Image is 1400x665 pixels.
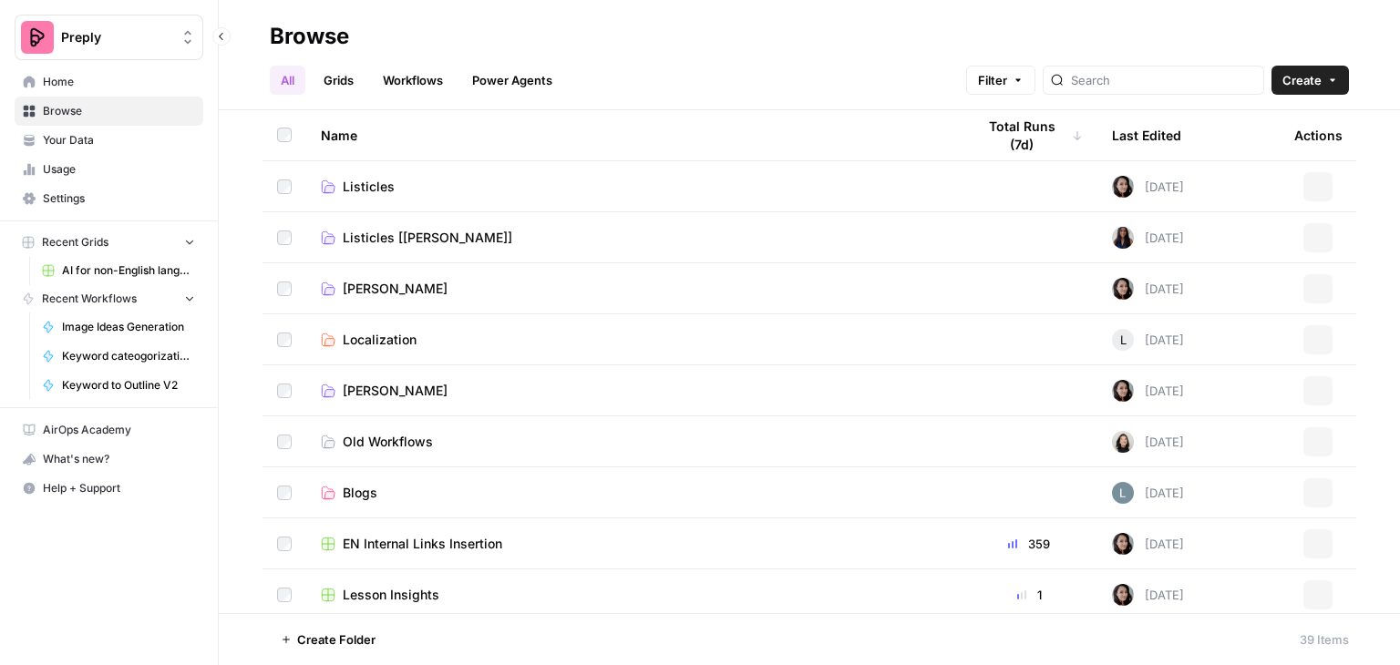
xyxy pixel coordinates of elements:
[1112,431,1134,453] img: t5ef5oef8zpw1w4g2xghobes91mw
[1282,71,1322,89] span: Create
[343,178,395,196] span: Listicles
[15,285,203,312] button: Recent Workflows
[34,256,203,285] a: AI for non-English languages
[343,382,448,400] span: [PERSON_NAME]
[1112,176,1134,198] img: 0od0somutai3rosqwdkhgswflu93
[1112,329,1184,351] div: [DATE]
[1112,110,1181,160] div: Last Edited
[975,586,1083,604] div: 1
[1112,533,1184,555] div: [DATE]
[34,371,203,400] a: Keyword to Outline V2
[978,71,1007,89] span: Filter
[15,474,203,503] button: Help + Support
[15,229,203,256] button: Recent Grids
[975,110,1083,160] div: Total Runs (7d)
[321,433,946,451] a: Old Workflows
[43,422,195,438] span: AirOps Academy
[15,97,203,126] a: Browse
[15,126,203,155] a: Your Data
[343,331,417,349] span: Localization
[975,535,1083,553] div: 359
[15,184,203,213] a: Settings
[1112,227,1184,249] div: [DATE]
[1112,482,1184,504] div: [DATE]
[343,280,448,298] span: [PERSON_NAME]
[43,74,195,90] span: Home
[15,445,202,473] div: What's new?
[1112,176,1184,198] div: [DATE]
[1112,227,1134,249] img: rox323kbkgutb4wcij4krxobkpon
[321,586,946,604] a: Lesson Insights
[343,535,502,553] span: EN Internal Links Insertion
[1294,110,1343,160] div: Actions
[21,21,54,54] img: Preply Logo
[43,190,195,207] span: Settings
[1112,533,1134,555] img: 0od0somutai3rosqwdkhgswflu93
[966,66,1035,95] button: Filter
[313,66,365,95] a: Grids
[343,484,377,502] span: Blogs
[1300,630,1349,649] div: 39 Items
[34,342,203,371] a: Keyword cateogorization workflow test
[15,15,203,60] button: Workspace: Preply
[1120,331,1127,349] span: L
[343,229,512,247] span: Listicles [[PERSON_NAME]]
[42,291,137,307] span: Recent Workflows
[321,229,946,247] a: Listicles [[PERSON_NAME]]
[321,331,946,349] a: Localization
[270,22,349,51] div: Browse
[321,110,946,160] div: Name
[62,319,195,335] span: Image Ideas Generation
[1112,482,1134,504] img: lv9aeu8m5xbjlu53qhb6bdsmtbjy
[62,377,195,394] span: Keyword to Outline V2
[1112,278,1134,300] img: 0od0somutai3rosqwdkhgswflu93
[1112,278,1184,300] div: [DATE]
[62,262,195,279] span: AI for non-English languages
[62,348,195,364] span: Keyword cateogorization workflow test
[43,480,195,496] span: Help + Support
[1112,584,1184,606] div: [DATE]
[321,280,946,298] a: [PERSON_NAME]
[270,66,305,95] a: All
[42,234,108,251] span: Recent Grids
[34,312,203,342] a: Image Ideas Generation
[43,161,195,178] span: Usage
[15,445,203,474] button: What's new?
[1071,71,1256,89] input: Search
[43,103,195,119] span: Browse
[1112,584,1134,606] img: 0od0somutai3rosqwdkhgswflu93
[461,66,563,95] a: Power Agents
[321,535,946,553] a: EN Internal Links Insertion
[297,630,376,649] span: Create Folder
[15,155,203,184] a: Usage
[61,28,171,46] span: Preply
[321,178,946,196] a: Listicles
[1112,380,1134,402] img: 0od0somutai3rosqwdkhgswflu93
[321,484,946,502] a: Blogs
[270,625,386,654] button: Create Folder
[1271,66,1349,95] button: Create
[1112,380,1184,402] div: [DATE]
[343,433,433,451] span: Old Workflows
[372,66,454,95] a: Workflows
[343,586,439,604] span: Lesson Insights
[1112,431,1184,453] div: [DATE]
[43,132,195,148] span: Your Data
[15,67,203,97] a: Home
[321,382,946,400] a: [PERSON_NAME]
[15,415,203,445] a: AirOps Academy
